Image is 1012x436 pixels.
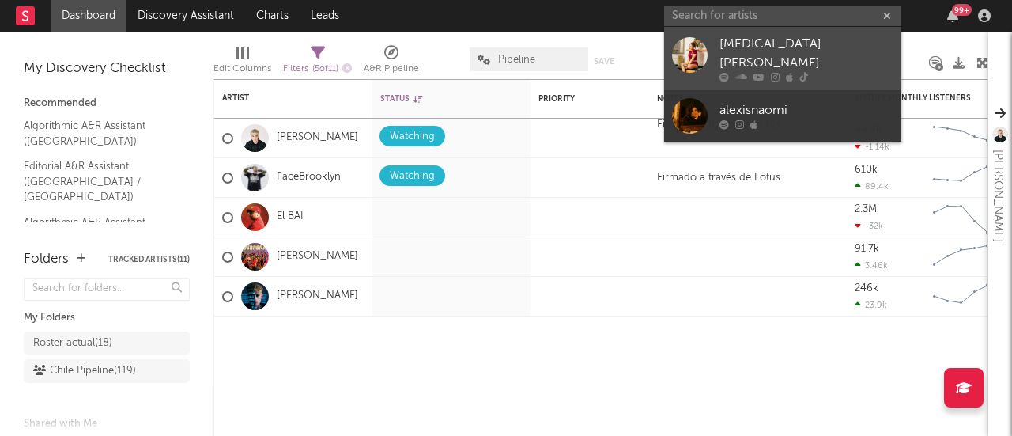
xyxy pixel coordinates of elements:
[312,65,338,74] span: ( 5 of 11 )
[719,101,893,120] div: alexisnaomi
[24,415,190,434] div: Shared with Me
[657,94,815,104] div: Notes
[24,59,190,78] div: My Discovery Checklist
[538,94,602,104] div: Priority
[926,237,997,277] svg: Chart title
[855,260,888,271] div: 3.46k
[24,94,190,113] div: Recommended
[222,93,341,103] div: Artist
[24,278,190,301] input: Search for folders...
[277,290,358,303] a: [PERSON_NAME]
[390,127,435,146] div: Watching
[364,59,419,78] div: A&R Pipeline
[926,198,997,237] svg: Chart title
[277,210,304,224] a: El BAI
[664,90,901,142] a: alexisnaomi
[277,131,358,145] a: [PERSON_NAME]
[594,57,614,66] button: Save
[24,117,174,150] a: Algorithmic A&R Assistant ([GEOGRAPHIC_DATA])
[277,250,358,263] a: [PERSON_NAME]
[952,4,972,16] div: 99 +
[855,221,883,231] div: -32k
[390,167,435,186] div: Watching
[24,332,190,355] a: Roster actual(18)
[988,150,1007,242] div: [PERSON_NAME]
[649,172,788,184] div: Firmado a través de Lotus
[855,165,878,175] div: 610k
[649,119,788,143] div: Firmado a través de Lotus
[283,59,352,79] div: Filters
[664,27,901,90] a: [MEDICAL_DATA][PERSON_NAME]
[855,93,973,103] div: Spotify Monthly Listeners
[283,40,352,85] div: Filters(5 of 11)
[855,300,887,310] div: 23.9k
[24,250,69,269] div: Folders
[926,277,997,317] svg: Chart title
[855,244,879,254] div: 91.7k
[213,40,271,85] div: Edit Columns
[33,362,136,381] div: Chile Pipeline ( 119 )
[855,283,878,294] div: 246k
[277,171,341,184] a: FaceBrooklyn
[926,158,997,198] svg: Chart title
[664,6,901,26] input: Search for artists
[926,119,997,158] svg: Chart title
[108,256,190,263] button: Tracked Artists(11)
[719,35,893,73] div: [MEDICAL_DATA][PERSON_NAME]
[855,181,889,191] div: 89.4k
[24,309,190,328] div: My Folders
[33,334,112,353] div: Roster actual ( 18 )
[498,55,535,65] span: Pipeline
[855,204,877,214] div: 2.3M
[24,359,190,383] a: Chile Pipeline(119)
[380,94,483,104] div: Status
[24,214,174,246] a: Algorithmic A&R Assistant ([GEOGRAPHIC_DATA])
[364,40,419,85] div: A&R Pipeline
[855,142,889,152] div: -1.14k
[947,9,958,22] button: 99+
[213,59,271,78] div: Edit Columns
[24,157,174,206] a: Editorial A&R Assistant ([GEOGRAPHIC_DATA] / [GEOGRAPHIC_DATA])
